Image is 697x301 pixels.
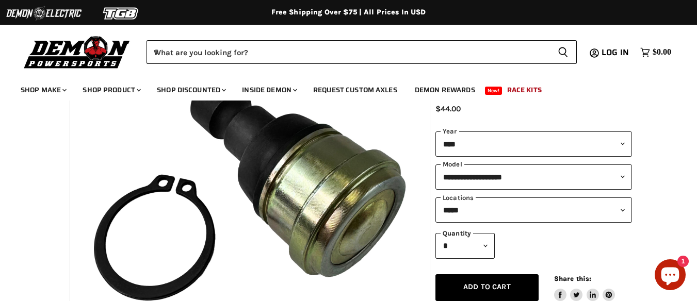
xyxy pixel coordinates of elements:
[554,275,591,282] span: Share this:
[83,4,160,23] img: TGB Logo 2
[5,4,83,23] img: Demon Electric Logo 2
[435,104,461,113] span: $44.00
[597,48,635,57] a: Log in
[549,40,577,64] button: Search
[149,79,232,101] a: Shop Discounted
[234,79,303,101] a: Inside Demon
[435,197,632,223] select: keys
[652,259,689,293] inbox-online-store-chat: Shopify online store chat
[635,45,676,60] a: $0.00
[407,79,483,101] a: Demon Rewards
[485,87,503,95] span: New!
[13,79,73,101] a: Shop Make
[499,79,549,101] a: Race Kits
[435,164,632,190] select: modal-name
[463,282,511,291] span: Add to cart
[435,233,495,258] select: Quantity
[21,34,134,70] img: Demon Powersports
[147,40,577,64] form: Product
[602,46,629,59] span: Log in
[75,79,147,101] a: Shop Product
[13,75,669,101] ul: Main menu
[147,40,549,64] input: When autocomplete results are available use up and down arrows to review and enter to select
[435,131,632,157] select: year
[305,79,405,101] a: Request Custom Axles
[653,47,671,57] span: $0.00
